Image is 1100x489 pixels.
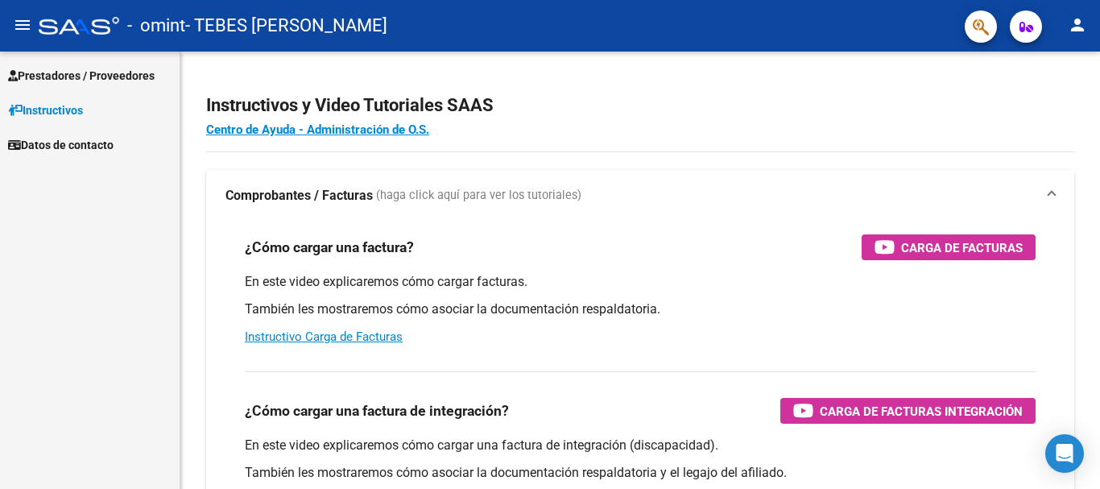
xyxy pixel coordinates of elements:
p: En este video explicaremos cómo cargar una factura de integración (discapacidad). [245,437,1036,454]
h3: ¿Cómo cargar una factura de integración? [245,400,509,422]
span: Datos de contacto [8,136,114,154]
button: Carga de Facturas Integración [780,398,1036,424]
span: Instructivos [8,102,83,119]
span: Carga de Facturas Integración [820,401,1023,421]
span: - omint [127,8,185,44]
p: También les mostraremos cómo asociar la documentación respaldatoria y el legajo del afiliado. [245,464,1036,482]
a: Centro de Ayuda - Administración de O.S. [206,122,429,137]
mat-expansion-panel-header: Comprobantes / Facturas (haga click aquí para ver los tutoriales) [206,170,1074,222]
a: Instructivo Carga de Facturas [245,329,403,344]
p: También les mostraremos cómo asociar la documentación respaldatoria. [245,300,1036,318]
span: Prestadores / Proveedores [8,67,155,85]
button: Carga de Facturas [862,234,1036,260]
span: - TEBES [PERSON_NAME] [185,8,387,44]
h3: ¿Cómo cargar una factura? [245,236,414,259]
strong: Comprobantes / Facturas [225,187,373,205]
mat-icon: person [1068,15,1087,35]
span: (haga click aquí para ver los tutoriales) [376,187,581,205]
h2: Instructivos y Video Tutoriales SAAS [206,90,1074,121]
span: Carga de Facturas [901,238,1023,258]
p: En este video explicaremos cómo cargar facturas. [245,273,1036,291]
div: Open Intercom Messenger [1045,434,1084,473]
mat-icon: menu [13,15,32,35]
